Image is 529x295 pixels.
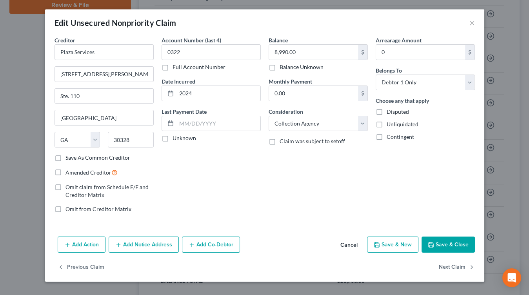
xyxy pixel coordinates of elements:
span: Omit from Creditor Matrix [65,206,131,212]
button: × [469,18,475,27]
button: Next Claim [439,259,475,275]
span: Amended Creditor [65,169,111,176]
label: Monthly Payment [269,77,312,86]
span: Contingent [387,133,414,140]
div: $ [465,45,474,60]
input: Enter address... [55,67,153,82]
input: Enter city... [55,110,153,125]
span: Disputed [387,108,409,115]
div: $ [358,86,367,101]
span: Belongs To [376,67,402,74]
input: Search creditor by name... [55,44,154,60]
input: 0.00 [269,45,358,60]
button: Save & Close [422,237,475,253]
div: $ [358,45,367,60]
span: Unliquidated [387,121,418,127]
div: Open Intercom Messenger [502,268,521,287]
label: Unknown [173,134,196,142]
button: Add Notice Address [109,237,179,253]
input: MM/DD/YYYY [176,86,260,101]
label: Balance Unknown [280,63,324,71]
label: Save As Common Creditor [65,154,130,162]
button: Save & New [367,237,418,253]
label: Date Incurred [162,77,195,86]
input: MM/DD/YYYY [176,116,260,131]
input: XXXX [162,44,261,60]
button: Add Co-Debtor [182,237,240,253]
input: Apt, Suite, etc... [55,89,153,104]
label: Choose any that apply [376,97,429,105]
input: 0.00 [269,86,358,101]
span: Omit claim from Schedule E/F and Creditor Matrix [65,184,149,198]
span: Creditor [55,37,75,44]
button: Cancel [334,237,364,253]
span: Claim was subject to setoff [280,138,345,144]
input: Enter zip... [108,132,154,147]
input: 0.00 [376,45,465,60]
label: Balance [269,36,288,44]
label: Full Account Number [173,63,225,71]
label: Arrearage Amount [376,36,422,44]
button: Previous Claim [58,259,104,275]
label: Consideration [269,107,303,116]
div: Edit Unsecured Nonpriority Claim [55,17,176,28]
button: Add Action [58,237,105,253]
label: Account Number (last 4) [162,36,221,44]
label: Last Payment Date [162,107,207,116]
